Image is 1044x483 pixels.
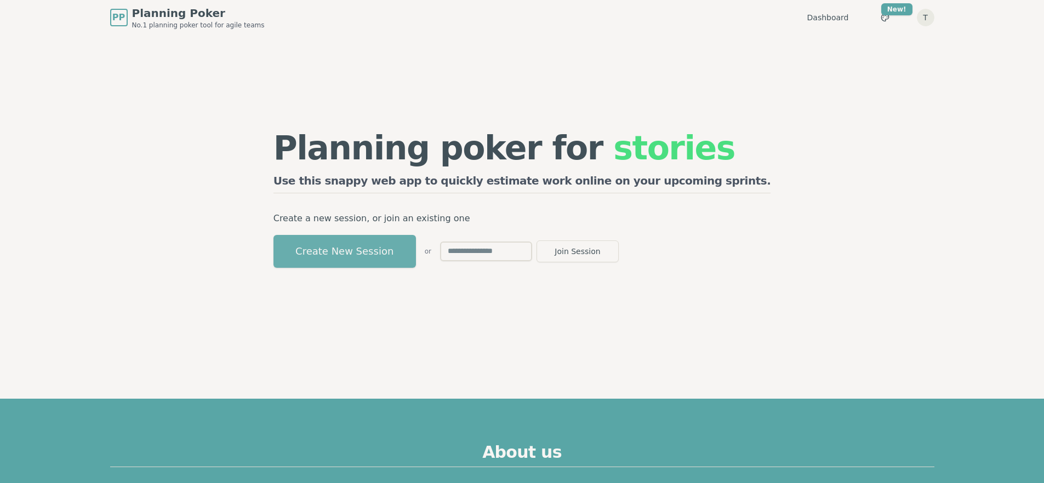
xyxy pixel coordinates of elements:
h2: Use this snappy web app to quickly estimate work online on your upcoming sprints. [273,173,771,193]
button: New! [875,8,895,27]
button: Join Session [537,240,619,262]
p: Create a new session, or join an existing one [273,211,771,226]
button: T [917,9,934,26]
div: New! [881,3,912,15]
span: Planning Poker [132,5,265,21]
a: Dashboard [807,12,849,23]
h2: About us [110,442,934,467]
span: No.1 planning poker tool for agile teams [132,21,265,30]
span: PP [112,11,125,24]
span: or [425,247,431,256]
a: PPPlanning PokerNo.1 planning poker tool for agile teams [110,5,265,30]
span: stories [613,129,735,167]
h1: Planning poker for [273,131,771,164]
button: Create New Session [273,235,416,268]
